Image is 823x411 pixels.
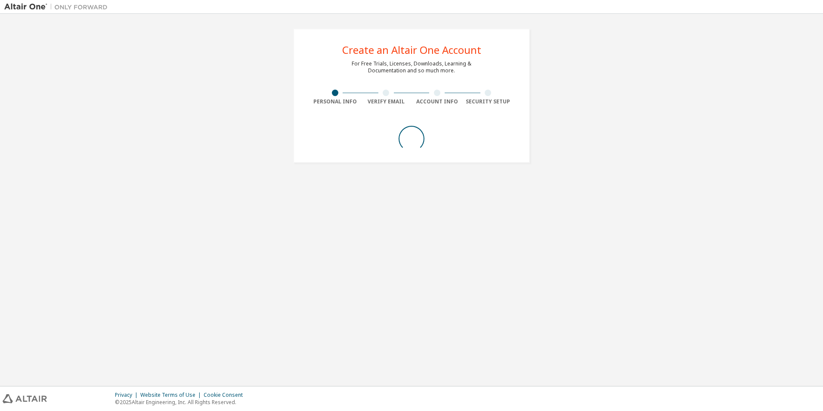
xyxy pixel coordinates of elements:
[4,3,112,11] img: Altair One
[352,60,471,74] div: For Free Trials, Licenses, Downloads, Learning & Documentation and so much more.
[361,98,412,105] div: Verify Email
[204,392,248,399] div: Cookie Consent
[411,98,463,105] div: Account Info
[140,392,204,399] div: Website Terms of Use
[115,392,140,399] div: Privacy
[463,98,514,105] div: Security Setup
[115,399,248,406] p: © 2025 Altair Engineering, Inc. All Rights Reserved.
[3,394,47,403] img: altair_logo.svg
[309,98,361,105] div: Personal Info
[342,45,481,55] div: Create an Altair One Account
